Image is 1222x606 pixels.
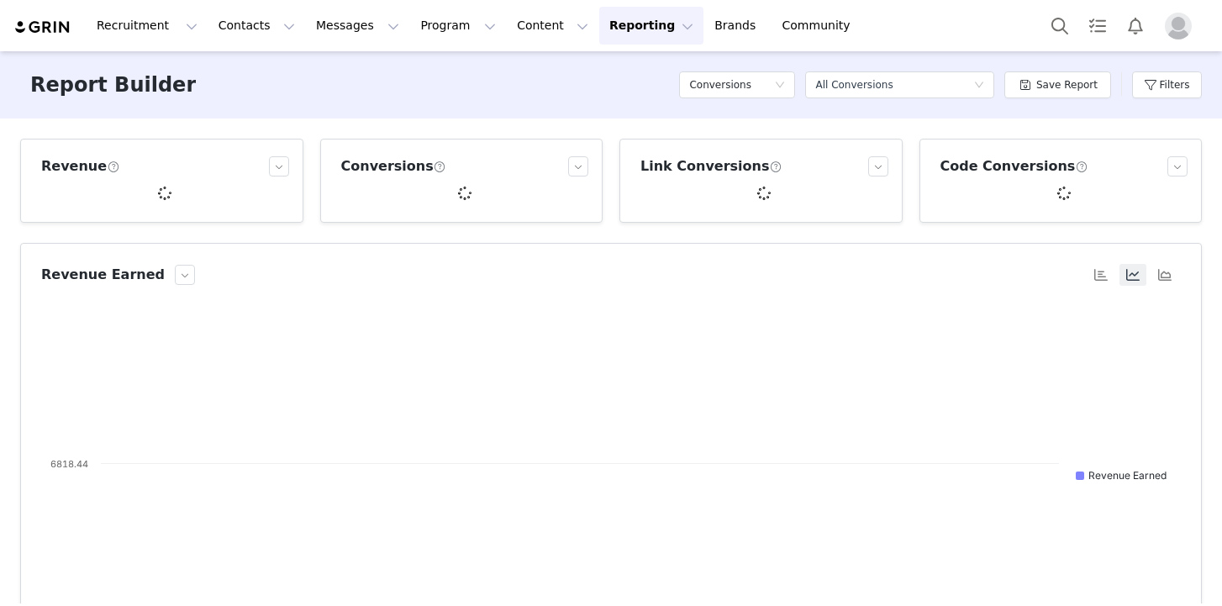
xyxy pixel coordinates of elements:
[772,7,868,45] a: Community
[940,156,1088,177] h3: Code Conversions
[1004,71,1111,98] button: Save Report
[1088,469,1167,482] text: Revenue Earned
[640,156,782,177] h3: Link Conversions
[1041,7,1078,45] button: Search
[13,19,72,35] img: grin logo
[1155,13,1209,40] button: Profile
[208,7,305,45] button: Contacts
[306,7,409,45] button: Messages
[87,7,208,45] button: Recruitment
[599,7,703,45] button: Reporting
[689,72,751,97] h5: Conversions
[815,72,893,97] div: All Conversions
[41,265,165,285] h3: Revenue Earned
[974,80,984,92] i: icon: down
[410,7,506,45] button: Program
[704,7,771,45] a: Brands
[1132,71,1202,98] button: Filters
[1117,7,1154,45] button: Notifications
[50,458,88,470] text: 6818.44
[341,156,446,177] h3: Conversions
[1165,13,1192,40] img: placeholder-profile.jpg
[507,7,598,45] button: Content
[1079,7,1116,45] a: Tasks
[41,156,119,177] h3: Revenue
[30,70,196,100] h3: Report Builder
[775,80,785,92] i: icon: down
